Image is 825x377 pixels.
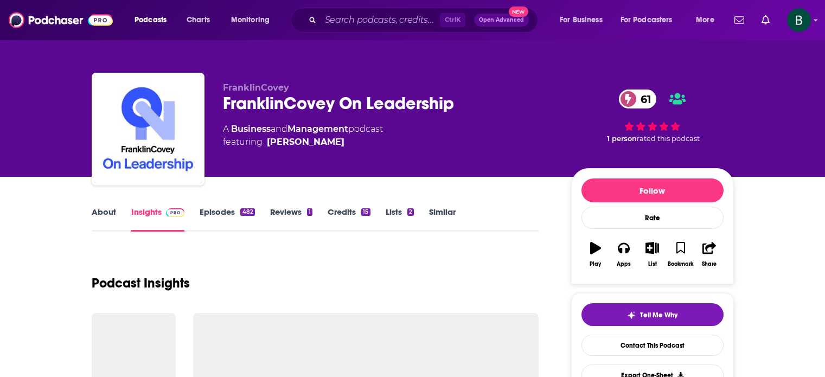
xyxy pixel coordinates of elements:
div: Share [702,261,717,267]
img: Podchaser - Follow, Share and Rate Podcasts [9,10,113,30]
button: open menu [688,11,728,29]
span: Logged in as betsy46033 [787,8,811,32]
a: Credits15 [328,207,370,232]
a: Similar [429,207,456,232]
a: InsightsPodchaser Pro [131,207,185,232]
span: New [509,7,528,17]
span: FranklinCovey [223,82,289,93]
span: Tell Me Why [640,311,677,320]
button: Show profile menu [787,8,811,32]
a: [PERSON_NAME] [267,136,344,149]
span: Monitoring [231,12,270,28]
button: List [638,235,666,274]
span: rated this podcast [637,135,700,143]
button: Follow [581,178,724,202]
a: Show notifications dropdown [757,11,774,29]
input: Search podcasts, credits, & more... [321,11,440,29]
div: Search podcasts, credits, & more... [301,8,548,33]
span: featuring [223,136,383,149]
div: Play [590,261,601,267]
button: open menu [223,11,284,29]
div: Apps [617,261,631,267]
button: Open AdvancedNew [474,14,529,27]
img: Podchaser Pro [166,208,185,217]
a: About [92,207,116,232]
img: tell me why sparkle [627,311,636,320]
img: FranklinCovey On Leadership [94,75,202,183]
button: tell me why sparkleTell Me Why [581,303,724,326]
button: Play [581,235,610,274]
span: and [271,124,287,134]
button: open menu [613,11,688,29]
div: A podcast [223,123,383,149]
a: Business [231,124,271,134]
div: 61 1 personrated this podcast [571,82,734,150]
a: 61 [619,90,657,108]
span: 1 person [607,135,637,143]
button: Apps [610,235,638,274]
div: Bookmark [668,261,693,267]
a: Charts [180,11,216,29]
a: Lists2 [386,207,414,232]
span: For Business [560,12,603,28]
button: Bookmark [667,235,695,274]
button: open menu [552,11,616,29]
span: Podcasts [135,12,167,28]
a: Show notifications dropdown [730,11,749,29]
img: User Profile [787,8,811,32]
span: More [696,12,714,28]
div: 2 [407,208,414,216]
a: Management [287,124,348,134]
button: open menu [127,11,181,29]
div: 1 [307,208,312,216]
a: Contact This Podcast [581,335,724,356]
div: 15 [361,208,370,216]
h1: Podcast Insights [92,275,190,291]
span: Charts [187,12,210,28]
div: List [648,261,657,267]
span: Ctrl K [440,13,465,27]
div: 482 [240,208,254,216]
span: For Podcasters [621,12,673,28]
a: Reviews1 [270,207,312,232]
button: Share [695,235,723,274]
a: Episodes482 [200,207,254,232]
span: 61 [630,90,657,108]
div: Rate [581,207,724,229]
span: Open Advanced [479,17,524,23]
